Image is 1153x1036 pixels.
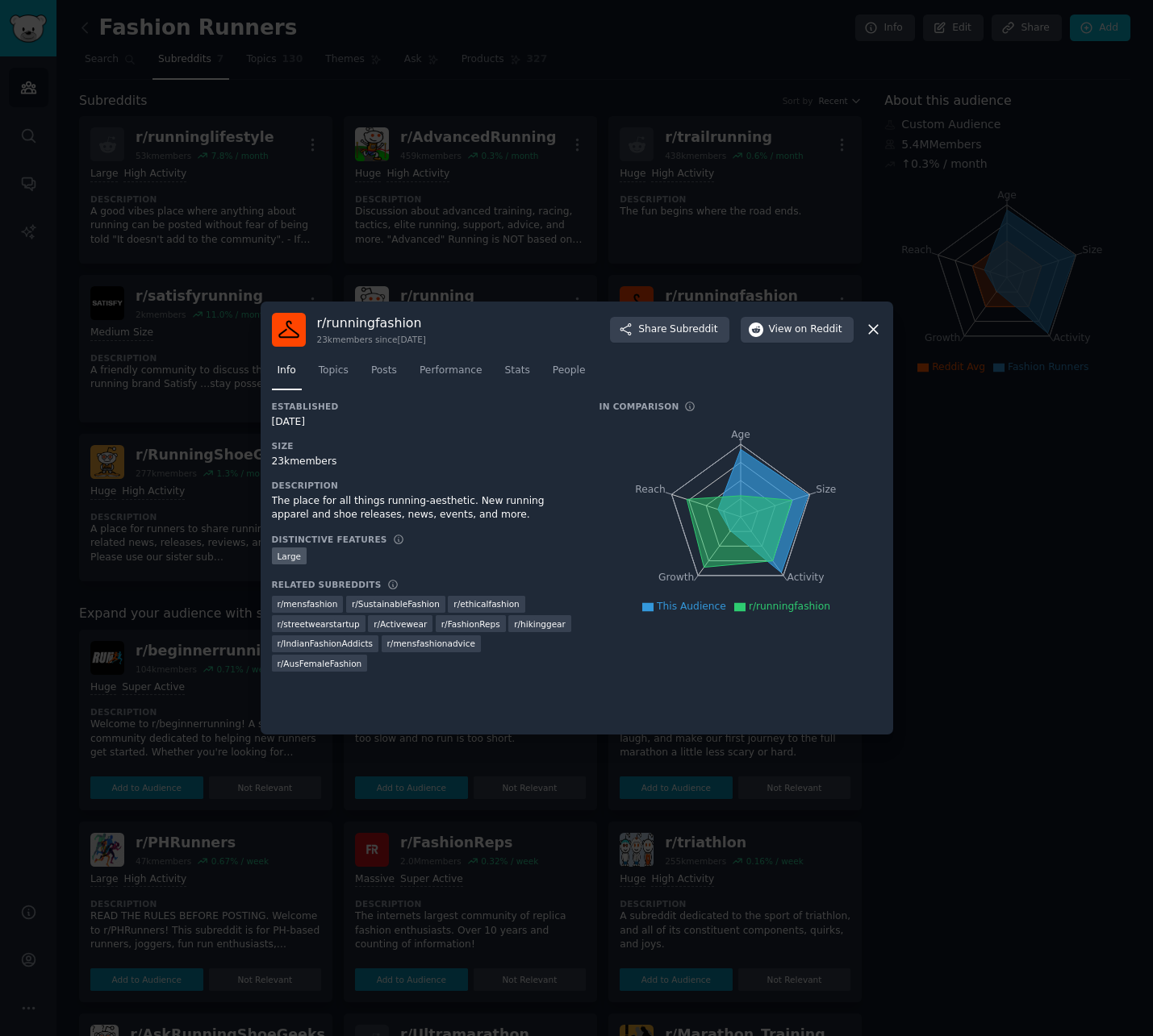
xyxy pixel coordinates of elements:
[638,322,717,337] span: Share
[272,313,306,347] img: runningfashion
[505,364,530,378] span: Stats
[272,440,577,451] h3: Size
[514,618,566,630] span: r/ hikinggear
[371,364,397,378] span: Posts
[787,572,824,583] tspan: Activity
[374,618,427,630] span: r/ Activewear
[319,364,349,378] span: Topics
[741,317,854,343] button: Viewon Reddit
[366,358,403,391] a: Posts
[272,494,577,522] div: The place for all things running-aesthetic. New running apparel and shoe releases, news, events, ...
[278,658,362,669] span: r/ AusFemaleFashion
[610,317,729,343] button: ShareSubreddit
[635,483,666,494] tspan: Reach
[352,598,440,610] span: r/ SustainableFashion
[414,358,488,391] a: Performance
[278,618,360,630] span: r/ streetwearstartup
[272,358,302,391] a: Info
[670,322,717,337] span: Subreddit
[816,483,836,494] tspan: Size
[657,601,726,612] span: This Audience
[272,579,382,590] h3: Related Subreddits
[453,598,519,610] span: r/ ethicalfashion
[272,480,577,491] h3: Description
[272,547,307,564] div: Large
[547,358,591,391] a: People
[441,618,500,630] span: r/ FashionReps
[317,334,426,345] div: 23k members since [DATE]
[278,598,338,610] span: r/ mensfashion
[387,638,475,649] span: r/ mensfashionadvice
[658,572,694,583] tspan: Growth
[313,358,354,391] a: Topics
[749,601,830,612] span: r/runningfashion
[553,364,586,378] span: People
[272,534,387,545] h3: Distinctive Features
[599,401,679,412] h3: In Comparison
[272,415,577,430] div: [DATE]
[317,314,426,331] h3: r/ runningfashion
[795,322,842,337] span: on Reddit
[420,364,483,378] span: Performance
[769,322,842,337] span: View
[499,358,536,391] a: Stats
[272,455,577,469] div: 23k members
[731,429,750,440] tspan: Age
[272,401,577,412] h3: Established
[278,364,296,378] span: Info
[278,638,374,649] span: r/ IndianFashionAddicts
